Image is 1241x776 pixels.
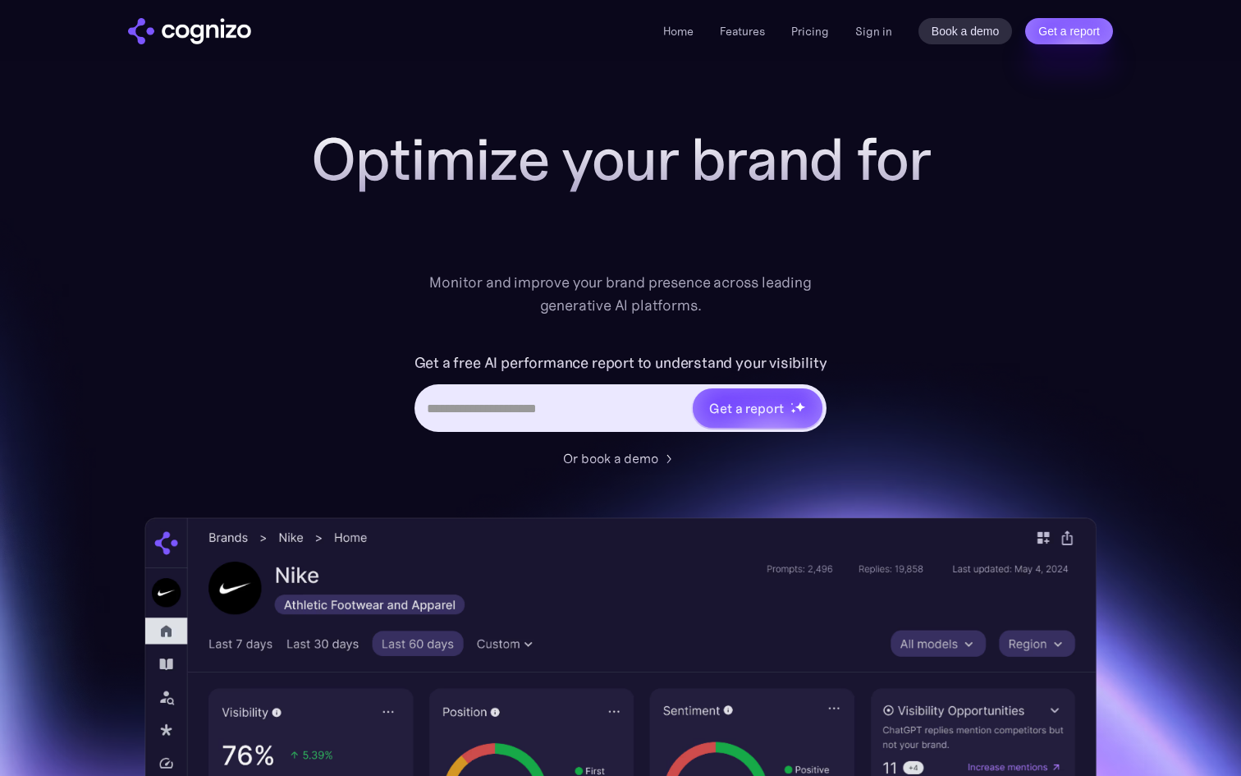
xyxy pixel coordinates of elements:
a: Pricing [791,24,829,39]
div: Or book a demo [563,448,658,468]
a: Features [720,24,765,39]
img: cognizo logo [128,18,251,44]
img: star [790,402,793,405]
a: Get a reportstarstarstar [691,387,824,429]
a: home [128,18,251,44]
img: star [795,402,805,412]
a: Get a report [1025,18,1113,44]
div: Get a report [709,398,783,418]
form: Hero URL Input Form [414,350,827,440]
a: Sign in [855,21,892,41]
a: Or book a demo [563,448,678,468]
img: star [790,408,796,414]
div: Monitor and improve your brand presence across leading generative AI platforms. [419,271,822,317]
a: Book a demo [918,18,1013,44]
h1: Optimize your brand for [292,126,949,192]
a: Home [663,24,694,39]
label: Get a free AI performance report to understand your visibility [414,350,827,376]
